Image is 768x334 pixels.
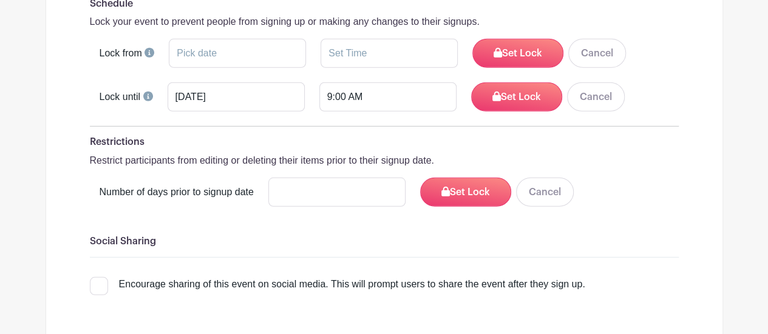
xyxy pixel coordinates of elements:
h6: Social Sharing [90,236,679,247]
button: Cancel [516,178,574,207]
p: Restrict participants from editing or deleting their items prior to their signup date. [90,153,679,168]
input: Set Time [321,39,458,68]
div: Encourage sharing of this event on social media. This will prompt users to share the event after ... [119,277,585,292]
button: Set Lock [471,82,562,112]
button: Set Lock [420,178,511,207]
button: Set Lock [472,39,563,68]
label: Lock until [100,90,141,104]
input: Pick date [169,39,306,68]
label: Lock from [100,46,142,61]
button: Cancel [567,82,625,112]
h6: Restrictions [90,136,679,148]
p: Lock your event to prevent people from signing up or making any changes to their signups. [90,15,679,29]
input: Pick date [168,82,305,112]
button: Cancel [568,39,626,68]
label: Number of days prior to signup date [100,185,254,199]
input: Set Time [319,82,457,112]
